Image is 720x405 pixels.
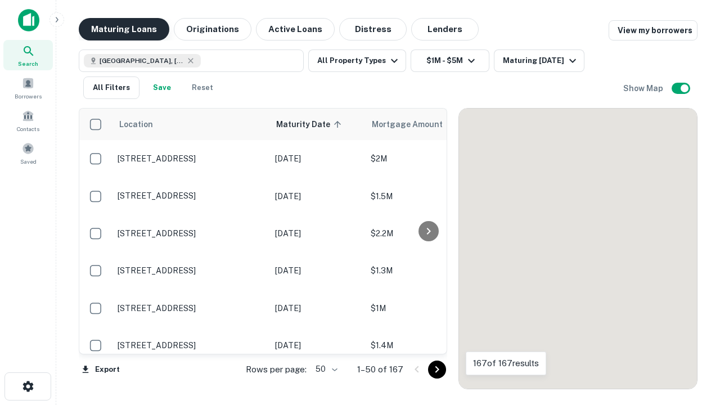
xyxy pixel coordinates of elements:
button: Originations [174,18,251,40]
div: 50 [311,361,339,377]
button: Active Loans [256,18,335,40]
a: View my borrowers [609,20,697,40]
p: [DATE] [275,264,359,277]
span: [GEOGRAPHIC_DATA], [GEOGRAPHIC_DATA], [GEOGRAPHIC_DATA] [100,56,184,66]
p: [DATE] [275,190,359,202]
button: Export [79,361,123,378]
h6: Show Map [623,82,665,94]
p: [STREET_ADDRESS] [118,191,264,201]
button: All Property Types [308,49,406,72]
button: Maturing Loans [79,18,169,40]
p: 1–50 of 167 [357,363,403,376]
p: $1.3M [371,264,483,277]
span: Borrowers [15,92,42,101]
span: Maturity Date [276,118,345,131]
img: capitalize-icon.png [18,9,39,31]
div: 0 0 [459,109,697,389]
a: Search [3,40,53,70]
button: Maturing [DATE] [494,49,584,72]
div: Maturing [DATE] [503,54,579,67]
p: $1M [371,302,483,314]
span: Search [18,59,38,68]
p: [DATE] [275,339,359,352]
button: Distress [339,18,407,40]
button: Go to next page [428,361,446,379]
button: Reset [184,76,220,99]
p: $2M [371,152,483,165]
span: Location [119,118,153,131]
th: Location [112,109,269,140]
iframe: Chat Widget [664,315,720,369]
p: [DATE] [275,302,359,314]
button: [GEOGRAPHIC_DATA], [GEOGRAPHIC_DATA], [GEOGRAPHIC_DATA] [79,49,304,72]
p: [DATE] [275,152,359,165]
p: [DATE] [275,227,359,240]
a: Saved [3,138,53,168]
button: $1M - $5M [411,49,489,72]
button: All Filters [83,76,139,99]
th: Maturity Date [269,109,365,140]
p: [STREET_ADDRESS] [118,303,264,313]
a: Borrowers [3,73,53,103]
p: [STREET_ADDRESS] [118,340,264,350]
button: Lenders [411,18,479,40]
span: Mortgage Amount [372,118,457,131]
a: Contacts [3,105,53,136]
p: 167 of 167 results [473,357,539,370]
p: $1.4M [371,339,483,352]
button: Save your search to get updates of matches that match your search criteria. [144,76,180,99]
p: Rows per page: [246,363,307,376]
p: [STREET_ADDRESS] [118,154,264,164]
p: [STREET_ADDRESS] [118,265,264,276]
span: Contacts [17,124,39,133]
span: Saved [20,157,37,166]
th: Mortgage Amount [365,109,489,140]
p: $1.5M [371,190,483,202]
p: [STREET_ADDRESS] [118,228,264,238]
p: $2.2M [371,227,483,240]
